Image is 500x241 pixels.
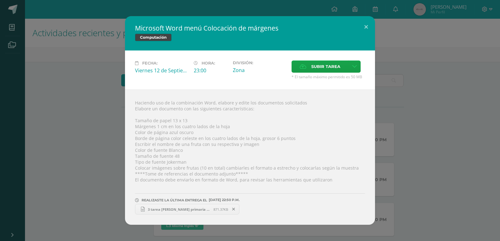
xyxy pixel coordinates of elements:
[194,67,228,74] div: 23:00
[135,204,239,214] a: 3 tarea [PERSON_NAME] primaria seccion b.docx 871.37KB
[311,61,340,72] span: Subir tarea
[142,61,157,65] span: Fecha:
[135,67,189,74] div: Viernes 12 de Septiembre
[135,34,172,41] span: Computación
[125,89,375,225] div: Haciendo uso de la combinación Word, elabore y edite los documentos solicitados Elabore un docume...
[228,206,239,213] span: Remover entrega
[202,61,215,65] span: Hora:
[292,74,365,80] span: * El tamaño máximo permitido es 50 MB
[233,67,287,74] div: Zona
[213,207,228,212] span: 871.37KB
[357,16,375,37] button: Close (Esc)
[142,198,207,202] span: REALIZASTE LA ÚLTIMA ENTREGA EL
[233,60,287,65] label: División:
[135,24,365,32] h2: Microsoft Word menú Colocación de márgenes
[145,207,213,212] span: 3 tarea [PERSON_NAME] primaria seccion b.docx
